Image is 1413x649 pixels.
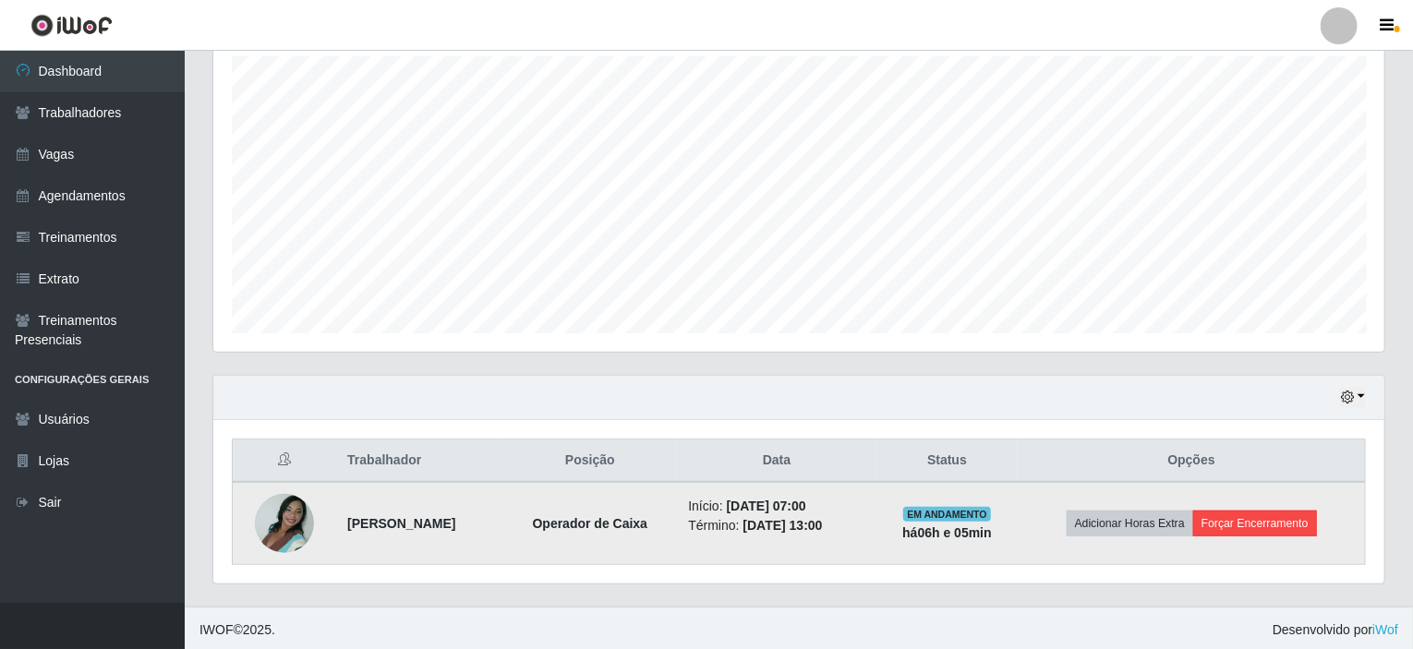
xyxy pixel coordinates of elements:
[1067,511,1193,536] button: Adicionar Horas Extra
[199,622,234,637] span: IWOF
[727,499,806,513] time: [DATE] 07:00
[1018,439,1365,483] th: Opções
[533,516,648,531] strong: Operador de Caixa
[255,484,314,562] img: 1744154974057.jpeg
[1372,622,1398,637] a: iWof
[30,14,113,37] img: CoreUI Logo
[688,516,864,535] li: Término:
[1193,511,1317,536] button: Forçar Encerramento
[502,439,677,483] th: Posição
[902,525,992,540] strong: há 06 h e 05 min
[876,439,1018,483] th: Status
[347,516,455,531] strong: [PERSON_NAME]
[688,497,864,516] li: Início:
[199,620,275,640] span: © 2025 .
[1273,620,1398,640] span: Desenvolvido por
[336,439,502,483] th: Trabalhador
[903,507,991,522] span: EM ANDAMENTO
[677,439,876,483] th: Data
[743,518,823,533] time: [DATE] 13:00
